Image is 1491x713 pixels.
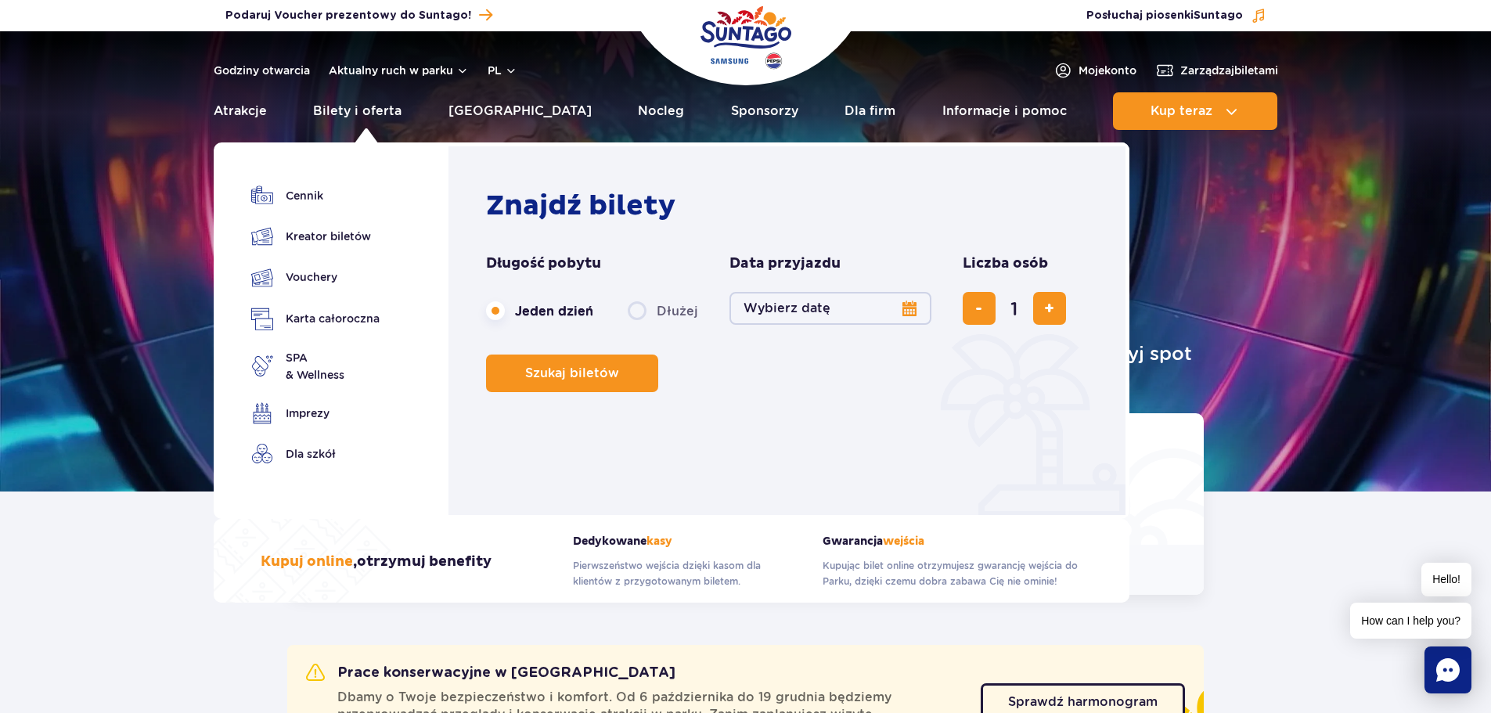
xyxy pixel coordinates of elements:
a: [GEOGRAPHIC_DATA] [448,92,592,130]
form: Planowanie wizyty w Park of Poland [486,254,1096,392]
a: Godziny otwarcia [214,63,310,78]
a: Mojekonto [1053,61,1136,80]
span: Sprawdź harmonogram [1008,696,1158,708]
div: Chat [1424,646,1471,693]
button: Wybierz datę [729,292,931,325]
span: SPA & Wellness [286,349,344,384]
input: liczba biletów [996,290,1033,327]
a: Dla szkół [251,443,380,465]
span: Suntago [1194,10,1243,21]
a: Zarządzajbiletami [1155,61,1278,80]
button: Posłuchaj piosenkiSuntago [1086,8,1266,23]
span: Podaruj Voucher prezentowy do Suntago! [225,8,471,23]
span: Hello! [1421,563,1471,596]
a: Podaruj Voucher prezentowy do Suntago! [225,5,492,26]
a: Vouchery [251,266,380,289]
button: pl [488,63,517,78]
a: Karta całoroczna [251,308,380,330]
span: Data przyjazdu [729,254,841,273]
a: Dla firm [845,92,895,130]
button: dodaj bilet [1033,292,1066,325]
a: Atrakcje [214,92,267,130]
a: Kreator biletów [251,225,380,247]
button: Aktualny ruch w parku [329,64,469,77]
h2: Znajdź bilety [486,189,1096,223]
h2: Prace konserwacyjne w [GEOGRAPHIC_DATA] [306,664,675,682]
span: How can I help you? [1350,603,1471,639]
p: Kupując bilet online otrzymujesz gwarancję wejścia do Parku, dzięki czemu dobra zabawa Cię nie om... [823,558,1082,589]
button: usuń bilet [963,292,996,325]
span: kasy [646,535,672,548]
strong: Dedykowane [573,535,799,548]
span: Kup teraz [1151,104,1212,118]
span: Moje konto [1079,63,1136,78]
strong: Gwarancja [823,535,1082,548]
a: Sponsorzy [731,92,798,130]
a: Nocleg [638,92,684,130]
button: Kup teraz [1113,92,1277,130]
h3: , otrzymuj benefity [261,553,492,571]
a: SPA& Wellness [251,349,380,384]
span: wejścia [883,535,924,548]
span: Zarządzaj biletami [1180,63,1278,78]
a: Imprezy [251,402,380,424]
a: Informacje i pomoc [942,92,1067,130]
label: Jeden dzień [486,294,593,327]
span: Długość pobytu [486,254,601,273]
a: Bilety i oferta [313,92,402,130]
p: Pierwszeństwo wejścia dzięki kasom dla klientów z przygotowanym biletem. [573,558,799,589]
span: Liczba osób [963,254,1048,273]
span: Kupuj online [261,553,353,571]
label: Dłużej [628,294,698,327]
button: Szukaj biletów [486,355,658,392]
span: Posłuchaj piosenki [1086,8,1243,23]
span: Szukaj biletów [525,366,619,380]
a: Cennik [251,185,380,207]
